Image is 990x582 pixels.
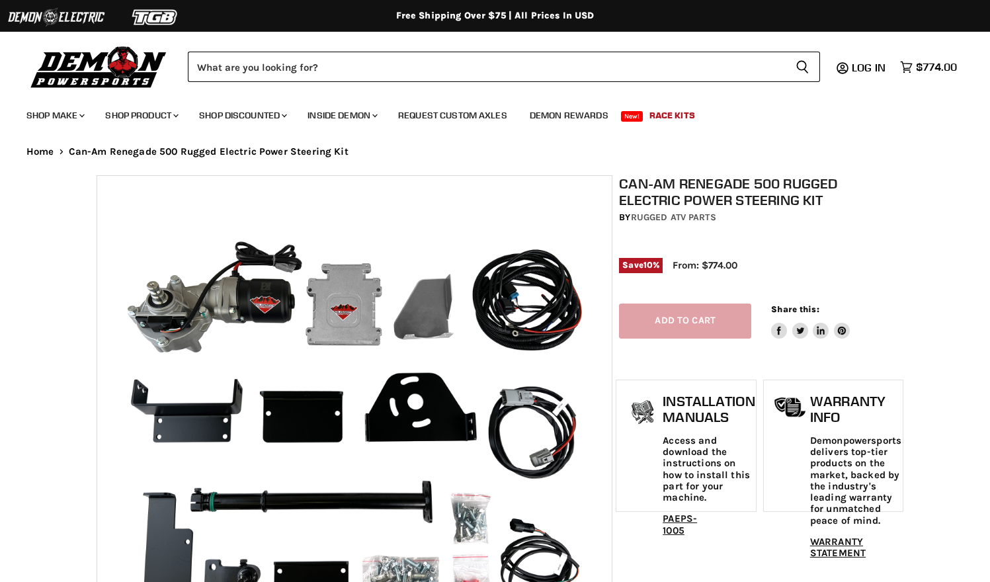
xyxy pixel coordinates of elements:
[17,97,954,129] ul: Main menu
[846,62,893,73] a: Log in
[106,5,205,30] img: TGB Logo 2
[621,111,643,122] span: New!
[619,175,900,208] h1: Can-Am Renegade 500 Rugged Electric Power Steering Kit
[188,52,820,82] form: Product
[663,394,755,425] h1: Installation Manuals
[810,435,901,526] p: Demonpowersports delivers top-tier products on the market, backed by the industry's leading warra...
[69,146,349,157] span: Can-Am Renegade 500 Rugged Electric Power Steering Kit
[631,212,716,223] a: Rugged ATV Parts
[852,61,886,74] span: Log in
[189,102,295,129] a: Shop Discounted
[663,435,755,504] p: Access and download the instructions on how to install this part for your machine.
[810,394,901,425] h1: Warranty Info
[673,259,737,271] span: From: $774.00
[810,536,866,559] a: WARRANTY STATEMENT
[95,102,186,129] a: Shop Product
[785,52,820,82] button: Search
[7,5,106,30] img: Demon Electric Logo 2
[26,146,54,157] a: Home
[771,304,819,314] span: Share this:
[619,210,900,225] div: by
[663,513,697,536] a: PAEPS-1005
[916,61,957,73] span: $774.00
[771,304,850,339] aside: Share this:
[17,102,93,129] a: Shop Make
[188,52,785,82] input: Search
[298,102,386,129] a: Inside Demon
[626,397,659,430] img: install_manual-icon.png
[639,102,705,129] a: Race Kits
[774,397,807,417] img: warranty-icon.png
[643,260,653,270] span: 10
[619,258,663,272] span: Save %
[520,102,618,129] a: Demon Rewards
[26,43,171,90] img: Demon Powersports
[893,58,964,77] a: $774.00
[388,102,517,129] a: Request Custom Axles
